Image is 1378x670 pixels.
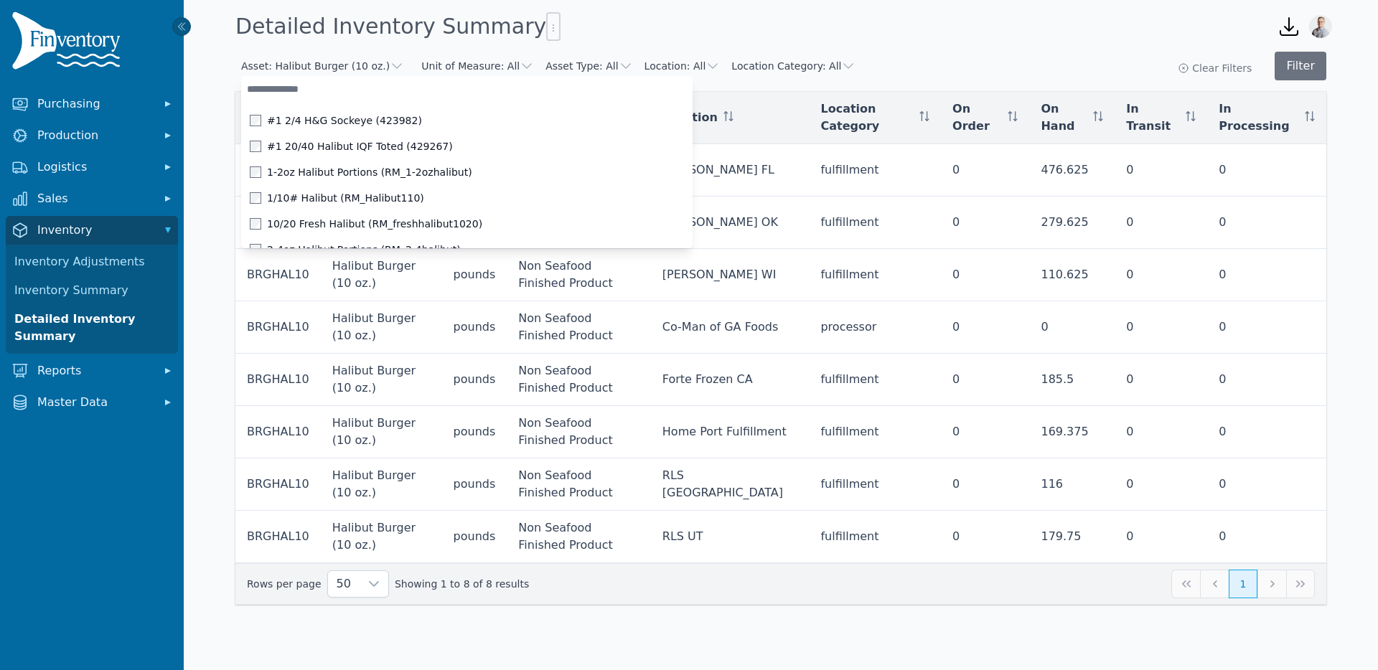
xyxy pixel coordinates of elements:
td: pounds [442,458,507,511]
td: Forte Frozen CA [651,354,810,406]
img: Joshua Benton [1309,15,1332,38]
span: 1/10# Halibut (RM_Halibut110) [267,191,424,205]
button: Sales [6,184,178,213]
span: Logistics [37,159,152,176]
button: Unit of Measure: All [421,59,534,73]
span: Inventory [37,222,152,239]
td: Non Seafood Finished Product [507,249,651,301]
a: Detailed Inventory Summary [9,305,175,351]
td: Halibut Burger (10 oz.) [321,249,442,301]
td: BRGHAL10 [235,406,321,458]
span: On Hand [1041,100,1087,135]
div: 0 [1126,371,1196,388]
button: Page 1 [1229,570,1257,598]
td: Halibut Burger (10 oz.) [321,406,442,458]
td: Non Seafood Finished Product [507,511,651,563]
span: 1-2oz Halibut Portions (RM_1-2ozhalibut) [267,165,472,179]
td: Halibut Burger (10 oz.) [321,511,442,563]
div: 0 [1126,319,1196,336]
span: 10/20 Fresh Halibut (RM_freshhalibut1020) [267,217,482,231]
a: Inventory Summary [9,276,175,305]
td: Halibut Burger (10 oz.) [321,354,442,406]
div: 185.5 [1041,371,1103,388]
button: Master Data [6,388,178,417]
td: BRGHAL10 [235,301,321,354]
div: 0 [952,214,1018,231]
button: Asset Type: All [545,59,632,73]
div: 0 [1219,371,1315,388]
div: 169.375 [1041,423,1103,440]
div: 0 [1219,214,1315,231]
td: BRGHAL10 [235,144,321,197]
td: BRGHAL10 [235,354,321,406]
td: RLS UT [651,511,810,563]
td: Halibut Burger (10 oz.) [321,301,442,354]
div: 0 [1126,266,1196,283]
td: Non Seafood Finished Product [507,406,651,458]
div: 116 [1041,476,1103,493]
h1: Detailed Inventory Summary [235,12,561,41]
div: 0 [1219,423,1315,440]
td: fulfillment [809,354,941,406]
div: 0 [952,319,1018,336]
span: Purchasing [37,95,152,113]
div: 0 [952,476,1018,493]
div: 0 [1126,423,1196,440]
div: 0 [1041,319,1103,336]
button: Location: All [645,59,721,73]
td: pounds [442,406,507,458]
span: Showing 1 to 8 of 8 results [395,577,529,591]
td: BRGHAL10 [235,458,321,511]
div: 0 [952,161,1018,179]
span: #1 20/40 Halibut IQF Toted (429267) [267,139,453,154]
td: fulfillment [809,458,941,511]
td: fulfillment [809,144,941,197]
div: 476.625 [1041,161,1103,179]
div: 0 [1126,528,1196,545]
span: Location Category [820,100,914,135]
div: 0 [952,423,1018,440]
td: BRGHAL10 [235,511,321,563]
span: Sales [37,190,152,207]
div: 0 [1219,528,1315,545]
td: BRGHAL10 [235,197,321,249]
td: Halibut Burger (10 oz.) [321,458,442,511]
td: Non Seafood Finished Product [507,301,651,354]
img: Finventory [11,11,126,75]
span: Reports [37,362,152,379]
div: 0 [952,371,1018,388]
button: Logistics [6,153,178,181]
div: 0 [952,266,1018,283]
button: Reports [6,357,178,385]
td: pounds [442,301,507,354]
td: Non Seafood Finished Product [507,458,651,511]
a: Inventory Adjustments [9,247,175,276]
td: Non Seafood Finished Product [507,354,651,406]
span: Production [37,127,152,144]
button: Asset: Halibut Burger (10 oz.) [241,59,404,73]
td: [PERSON_NAME] OK [651,197,810,249]
td: [PERSON_NAME] FL [651,144,810,197]
span: Master Data [37,394,152,411]
td: fulfillment [809,406,941,458]
div: 0 [1219,266,1315,283]
div: 0 [1126,214,1196,231]
td: BRGHAL10 [235,249,321,301]
span: In Processing [1219,100,1299,135]
td: pounds [442,249,507,301]
span: #1 2/4 H&G Sockeye (423982) [267,113,422,128]
div: 0 [1219,161,1315,179]
td: fulfillment [809,249,941,301]
div: 279.625 [1041,214,1103,231]
button: Purchasing [6,90,178,118]
span: Rows per page [328,571,360,597]
span: 2-4oz Halibut Portions (RM_2-4halibut) [267,242,461,257]
div: 0 [952,528,1018,545]
button: Location Category: All [731,59,856,73]
td: fulfillment [809,511,941,563]
span: On Order [952,100,1002,135]
input: Asset: Halibut Burger (10 oz.) [241,76,693,102]
div: 179.75 [1041,528,1103,545]
span: In Transit [1126,100,1180,135]
div: 110.625 [1041,266,1103,283]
